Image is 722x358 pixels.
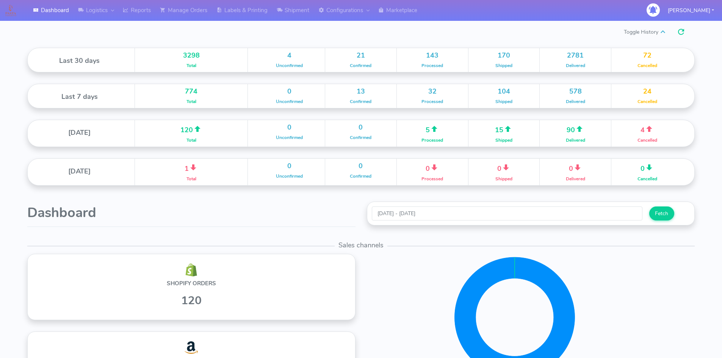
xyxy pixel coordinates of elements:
[545,124,605,134] h4: 90
[141,124,242,134] h4: 120
[474,163,534,173] h4: 0
[403,99,462,104] h6: Processed
[474,138,534,143] h6: Shipped
[259,135,319,140] h6: Unconfirmed
[662,3,720,18] button: [PERSON_NAME]
[30,93,129,101] h4: Last 7 days
[545,138,605,143] h6: Delivered
[41,280,341,287] h5: SHOPIFY ORDERS
[335,241,387,250] span: Sales channels
[403,177,462,181] h6: Processed
[141,99,242,104] h6: Total
[617,138,677,143] h6: Cancelled
[141,138,242,143] h6: Total
[41,294,341,307] h2: 120
[545,177,605,181] h6: Delivered
[474,99,534,104] h6: Shipped
[649,206,674,220] button: Fetch
[141,52,242,59] h4: 3298
[259,174,319,179] h6: Unconfirmed
[403,52,462,59] h4: 143
[545,63,605,68] h6: Delivered
[617,163,677,173] h4: 0
[474,88,534,95] h4: 104
[141,63,242,68] h6: Total
[331,52,391,59] h4: 21
[259,63,319,68] h6: Unconfirmed
[259,52,319,59] h4: 4
[30,129,129,137] h4: [DATE]
[403,63,462,68] h6: Processed
[403,124,462,134] h4: 5
[30,168,129,175] h4: [DATE]
[617,99,677,104] h6: Cancelled
[331,174,391,179] h6: Confirmed
[259,88,319,95] h4: 0
[403,138,462,143] h6: Processed
[331,135,391,140] h6: Confirmed
[331,88,391,95] h4: 13
[474,124,534,134] h4: 15
[259,163,319,170] h4: 0
[474,177,534,181] h6: Shipped
[617,52,677,59] h4: 72
[27,205,356,220] h1: Dashboard
[185,263,198,277] img: shopify
[474,63,534,68] h6: Shipped
[403,88,462,95] h4: 32
[259,124,319,131] h4: 0
[259,99,319,104] h6: Unconfirmed
[474,52,534,59] h4: 170
[141,163,242,173] h4: 1
[331,163,391,170] h4: 0
[30,57,129,65] h4: Last 30 days
[545,99,605,104] h6: Delivered
[331,124,391,131] h4: 0
[545,163,605,173] h4: 0
[545,52,605,59] h4: 2781
[545,88,605,95] h4: 578
[403,163,462,173] h4: 0
[331,99,391,104] h6: Confirmed
[617,63,677,68] h6: Cancelled
[141,88,242,95] h4: 774
[141,177,242,181] h6: Total
[372,206,643,220] input: Pick the Date Range
[624,25,695,39] span: Toggle History
[617,124,677,134] h4: 4
[617,88,677,95] h4: 24
[617,177,677,181] h6: Cancelled
[331,63,391,68] h6: Confirmed
[185,341,198,354] img: shopify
